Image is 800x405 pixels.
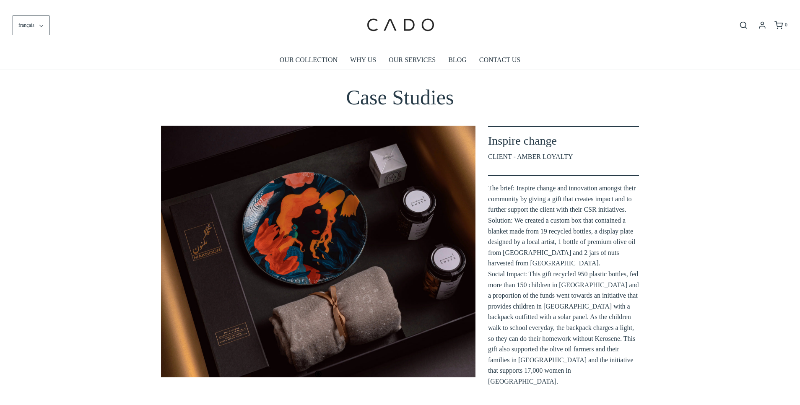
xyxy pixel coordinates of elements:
a: CONTACT US [479,50,520,70]
button: Page 1 [315,371,322,377]
span: 0 [785,22,787,28]
button: Ouvrir la barre de recherche [736,21,751,30]
a: OUR SERVICES [389,50,436,70]
span: Case Studies [346,86,454,109]
img: cadogifting [364,6,436,44]
a: 0 [774,21,787,29]
span: Inspire change [488,134,557,147]
a: WHY US [350,50,376,70]
span: CLIENT - AMBER LOYALTY [488,151,573,162]
a: BLOG [448,50,467,70]
span: français [18,21,34,29]
button: français [13,16,49,35]
span: The brief: Inspire change and innovation amongst their community by giving a gift that creates im... [488,183,639,387]
a: OUR COLLECTION [280,50,338,70]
